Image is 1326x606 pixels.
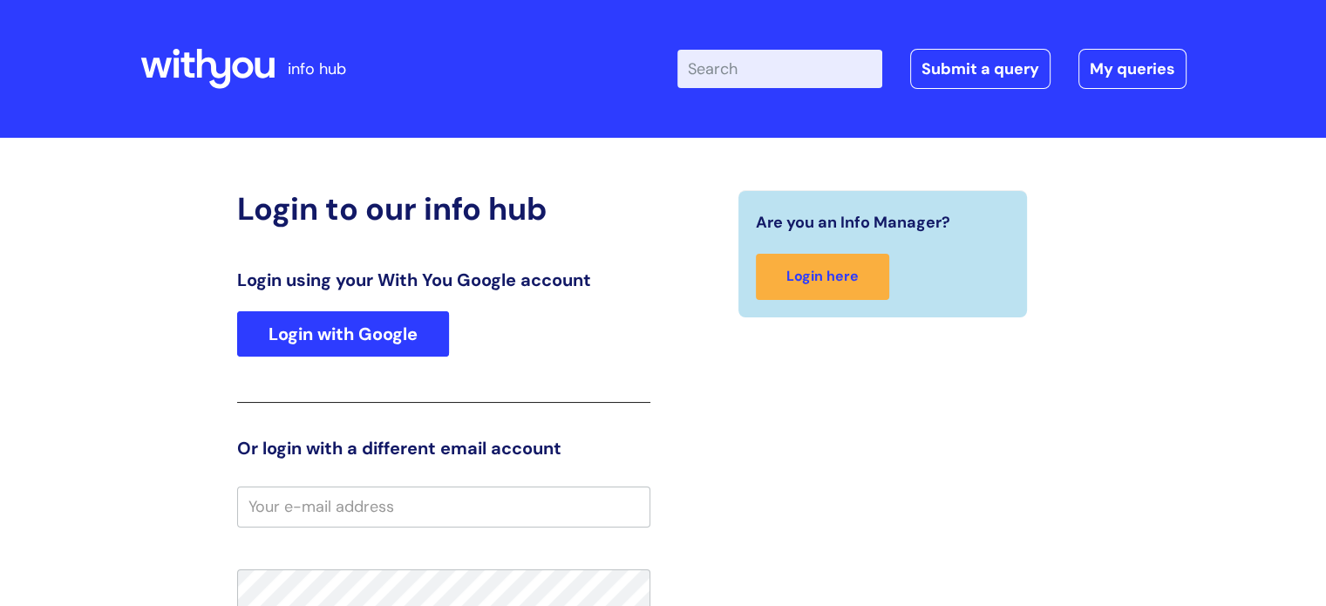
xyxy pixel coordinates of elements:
[910,49,1051,89] a: Submit a query
[756,254,889,300] a: Login here
[237,190,650,228] h2: Login to our info hub
[288,55,346,83] p: info hub
[1078,49,1187,89] a: My queries
[237,311,449,357] a: Login with Google
[237,487,650,527] input: Your e-mail address
[237,269,650,290] h3: Login using your With You Google account
[677,50,882,88] input: Search
[237,438,650,459] h3: Or login with a different email account
[756,208,950,236] span: Are you an Info Manager?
